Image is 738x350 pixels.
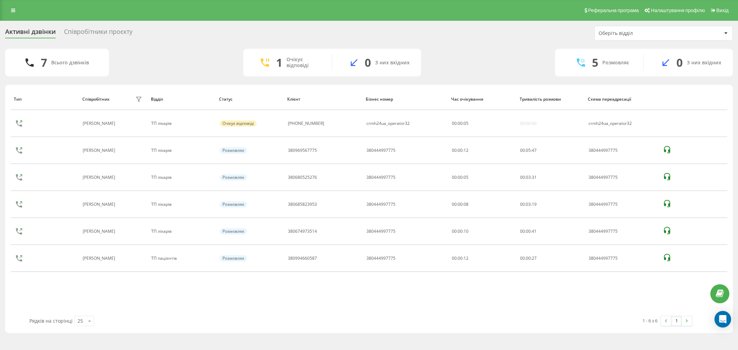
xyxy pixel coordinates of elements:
[83,175,117,180] div: [PERSON_NAME]
[651,8,705,13] span: Налаштування профілю
[83,202,117,207] div: [PERSON_NAME]
[220,255,247,261] div: Розмовляє
[532,255,537,261] span: 27
[520,201,525,207] span: 00
[532,201,537,207] span: 19
[276,56,282,69] div: 1
[589,175,655,180] div: 380444997775
[643,317,657,324] div: 1 - 6 з 6
[83,148,117,153] div: [PERSON_NAME]
[366,202,395,207] div: 380444997775
[375,60,410,66] div: З них вхідних
[83,121,117,126] div: [PERSON_NAME]
[151,202,212,207] div: ТП лікарів
[41,56,47,69] div: 7
[592,56,598,69] div: 5
[464,120,468,126] span: 05
[532,147,537,153] span: 47
[520,229,537,234] div: : :
[520,148,537,153] div: : :
[64,28,133,39] div: Співробітники проєкту
[29,317,73,324] span: Рядків на сторінці
[366,97,445,102] div: Бізнес номер
[288,121,324,126] div: [PHONE_NUMBER]
[220,201,247,208] div: Розмовляє
[599,30,681,36] div: Оберіть відділ
[5,28,56,39] div: Активні дзвінки
[520,228,525,234] span: 00
[220,147,247,154] div: Розмовляє
[288,256,317,261] div: 380994660587
[83,256,117,261] div: [PERSON_NAME]
[589,121,655,126] div: crmh24ua_operator32
[366,229,395,234] div: 380444997775
[452,120,457,126] span: 00
[602,60,629,66] div: Розмовляє
[452,202,512,207] div: 00:00:08
[589,148,655,153] div: 380444997775
[151,97,213,102] div: Відділ
[452,175,512,180] div: 00:00:05
[365,56,371,69] div: 0
[288,202,317,207] div: 380685823953
[287,97,359,102] div: Клієнт
[687,60,721,66] div: З них вхідних
[532,174,537,180] span: 31
[286,57,321,68] div: Очікує відповіді
[671,316,682,326] a: 1
[520,202,537,207] div: : :
[520,121,537,126] div: 00:00:00
[520,175,537,180] div: : :
[452,148,512,153] div: 00:00:12
[526,228,531,234] span: 00
[520,256,537,261] div: : :
[458,120,463,126] span: 00
[520,255,525,261] span: 00
[520,174,525,180] span: 00
[51,60,89,66] div: Всього дзвінків
[520,97,582,102] div: Тривалість розмови
[526,255,531,261] span: 00
[526,147,531,153] span: 05
[220,228,247,234] div: Розмовляє
[151,121,212,126] div: ТП лікарів
[676,56,683,69] div: 0
[717,8,729,13] span: Вихід
[589,256,655,261] div: 380444997775
[151,256,212,261] div: ТП пацієнтів
[220,120,257,127] div: Очікує відповіді
[452,229,512,234] div: 00:00:10
[78,317,83,324] div: 25
[526,174,531,180] span: 03
[714,311,731,328] div: Open Intercom Messenger
[588,8,639,13] span: Реферальна програма
[220,174,247,181] div: Розмовляє
[451,97,513,102] div: Час очікування
[219,97,281,102] div: Статус
[288,175,317,180] div: 380680525276
[83,229,117,234] div: [PERSON_NAME]
[82,97,110,102] div: Співробітник
[151,148,212,153] div: ТП лікарів
[532,228,537,234] span: 41
[366,175,395,180] div: 380444997775
[452,256,512,261] div: 00:00:12
[366,148,395,153] div: 380444997775
[520,147,525,153] span: 00
[288,148,317,153] div: 380969567775
[151,229,212,234] div: ТП лікарів
[288,229,317,234] div: 380674973514
[366,121,410,126] div: crmh24ua_operator32
[452,121,468,126] div: : :
[151,175,212,180] div: ТП лікарів
[588,97,656,102] div: Схема переадресації
[589,202,655,207] div: 380444997775
[526,201,531,207] span: 03
[589,229,655,234] div: 380444997775
[366,256,395,261] div: 380444997775
[14,97,76,102] div: Тип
